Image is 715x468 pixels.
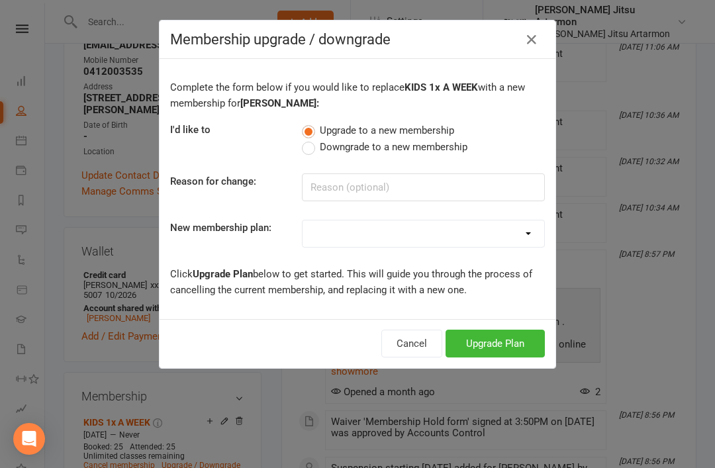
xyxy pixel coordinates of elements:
[170,31,545,48] h4: Membership upgrade / downgrade
[320,122,454,136] span: Upgrade to a new membership
[381,330,442,357] button: Cancel
[13,423,45,455] div: Open Intercom Messenger
[320,139,467,153] span: Downgrade to a new membership
[521,29,542,50] button: Close
[446,330,545,357] button: Upgrade Plan
[170,220,271,236] label: New membership plan:
[193,268,253,280] b: Upgrade Plan
[170,173,256,189] label: Reason for change:
[170,266,545,298] p: Click below to get started. This will guide you through the process of cancelling the current mem...
[405,81,478,93] b: KIDS 1x A WEEK
[170,79,545,111] p: Complete the form below if you would like to replace with a new membership for
[240,97,319,109] b: [PERSON_NAME]:
[170,122,211,138] label: I'd like to
[302,173,545,201] input: Reason (optional)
